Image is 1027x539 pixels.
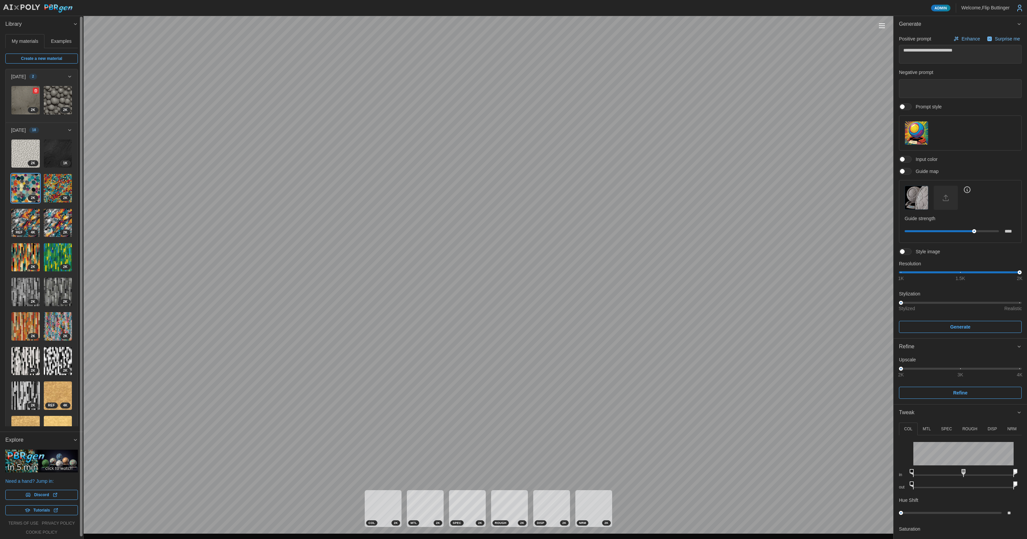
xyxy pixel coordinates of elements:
img: nxTws9q95bnwVgj0GxCP [44,347,72,375]
p: SPEC [941,426,952,432]
a: cookie policy [26,530,57,535]
span: 1 K [63,161,68,166]
span: 2 K [31,299,35,304]
span: 2 K [63,107,68,113]
span: Discord [34,490,49,500]
span: 2 K [63,230,68,235]
div: Refine [899,343,1017,351]
button: Toggle viewport controls [877,21,887,30]
span: 4 K [31,230,35,235]
span: DISP [537,521,544,525]
span: 2 [32,74,34,79]
p: [DATE] [11,73,26,80]
img: iecyeKwEPGIrhUznKCy5 [11,243,40,272]
span: ROUGH [495,521,506,525]
a: uDvZoHT9roF9WRhvmcxC2K [43,174,73,203]
img: IjjllujlDCIYvmiCoIUX [44,243,72,272]
img: BbRnjX8xtXViQdYBavDs [44,209,72,237]
p: Welcome, Flip Buttinger [961,4,1010,11]
a: 4RdmDucovqkPRYlny9ll2K [43,277,73,306]
img: uDvZoHT9roF9WRhvmcxC [44,174,72,202]
a: UPrwIZQ3srHGyldRfigD2K [11,347,40,376]
p: Saturation [899,526,920,532]
button: Generate [899,321,1022,333]
span: 2 K [394,521,398,525]
span: 2 K [31,403,35,408]
p: DISP [988,426,997,432]
span: 18 [32,127,36,133]
span: MTL [411,521,417,525]
div: Generate [894,32,1027,338]
span: 2 K [520,521,524,525]
a: cizaNpCH09aaC0nfi2fR2K [43,86,73,115]
img: sinXS6qjwN0Nusr7NvGg [11,140,40,168]
span: REF [48,403,55,408]
a: xymL37ZgdEFcAlF25tSR2K [11,277,40,306]
img: Q2bigxQxsmf5Tbm5PTRs [11,174,40,202]
p: MTL [923,426,931,432]
span: 2 K [63,299,68,304]
div: [DATE]2 [6,84,78,122]
a: kzoPkBQVTyI1T9GmOOFB4KREF [11,208,40,238]
span: COL [368,521,375,525]
img: xAmNMeo7VMxJAXYXDDcP [44,416,72,444]
span: 2 K [63,195,68,201]
span: 2 K [31,161,35,166]
a: sinXS6qjwN0Nusr7NvGg2K [11,139,40,168]
img: xymL37ZgdEFcAlF25tSR [11,278,40,306]
p: Enhance [961,35,981,42]
button: Generate [894,16,1027,32]
p: Need a hand? Jump in: [5,478,78,484]
span: 2 K [63,368,68,373]
span: 2 K [436,521,440,525]
p: Negative prompt [899,69,1022,76]
img: kzoPkBQVTyI1T9GmOOFB [11,209,40,237]
p: ROUGH [962,426,978,432]
span: 2 K [63,334,68,339]
a: BbRnjX8xtXViQdYBavDs2K [43,208,73,238]
a: gEu6sFs3P0ZeVuYhE37x2K [11,416,40,445]
img: BqxKx5RZLIPVc9643XS2 [44,140,72,168]
button: [DATE]2 [6,69,78,84]
button: Refine [899,387,1022,399]
button: Surprise me [985,34,1022,43]
a: Create a new material [5,54,78,64]
p: Positive prompt [899,35,931,42]
span: Explore [5,432,73,448]
span: 2 K [31,264,35,270]
span: 2 K [31,195,35,201]
p: Stylization [899,290,1022,297]
span: 4 K [63,403,68,408]
span: Style image [912,248,940,255]
a: NQcrCe3uhKANDmpweHv14KREF [43,381,73,410]
a: terms of use [8,521,38,526]
a: xAmNMeo7VMxJAXYXDDcP2K [43,416,73,445]
img: UPrwIZQ3srHGyldRfigD [11,347,40,375]
span: 2 K [478,521,482,525]
span: Prompt style [912,103,942,110]
button: Tweak [894,405,1027,421]
img: si5iKmvslrvcXuwPrPaw [11,312,40,341]
span: Generate [899,16,1017,32]
span: Refine [953,387,967,398]
img: gEu6sFs3P0ZeVuYhE37x [11,416,40,444]
p: in [899,472,908,478]
button: Refine [894,339,1027,355]
span: 2 K [31,368,35,373]
img: n4PfqobAO2jVuCC14Ril [11,86,40,114]
p: Hue Shift [899,497,918,504]
span: Generate [950,321,971,333]
img: 4RdmDucovqkPRYlny9ll [44,278,72,306]
span: 2 K [63,264,68,270]
span: Create a new material [21,54,62,63]
p: out [899,484,908,490]
a: Tutorials [5,505,78,515]
span: 2 K [562,521,566,525]
img: AIxPoly PBRgen [3,4,73,13]
div: Refine [894,355,1027,404]
span: Library [5,16,73,32]
button: Guide map [905,186,928,209]
p: Resolution [899,260,1022,267]
a: Q2bigxQxsmf5Tbm5PTRs2K [11,174,40,203]
span: Admin [934,5,947,11]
